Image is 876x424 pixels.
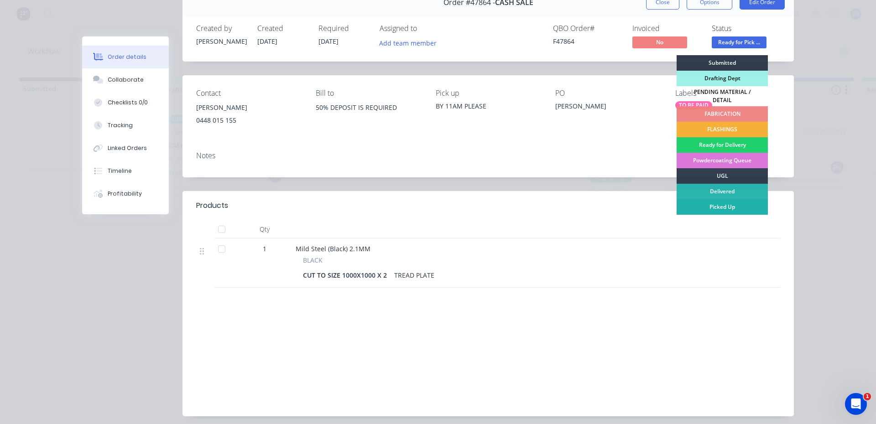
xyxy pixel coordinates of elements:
div: FABRICATION [677,106,768,122]
div: BY 11AM PLEASE [436,101,541,111]
button: Linked Orders [82,137,169,160]
div: Order details [108,53,146,61]
div: Qty [237,220,292,238]
div: Products [196,200,228,211]
div: Timeline [108,167,132,175]
div: Notes [196,151,780,160]
div: 50% DEPOSIT IS REQUIRED [316,101,421,130]
div: UGL [677,168,768,184]
div: TO BE PAID [675,101,712,109]
span: 1 [263,244,266,253]
div: [PERSON_NAME]0448 015 155 [196,101,301,130]
div: Linked Orders [108,144,147,152]
button: Timeline [82,160,169,182]
div: Delivered [677,184,768,199]
iframe: Intercom live chat [845,393,867,415]
div: QBO Order # [553,24,621,33]
div: Created by [196,24,246,33]
div: Assigned to [380,24,471,33]
div: [PERSON_NAME] [555,101,660,114]
span: Mild Steel (Black) 2.1MM [296,244,370,253]
div: CUT TO SIZE 1000X1000 X 2 [303,269,391,282]
span: [DATE] [257,37,277,46]
button: Tracking [82,114,169,137]
div: Invoiced [632,24,701,33]
div: Contact [196,89,301,98]
div: 0448 015 155 [196,114,301,127]
div: [PERSON_NAME] [196,101,301,114]
div: Profitability [108,190,142,198]
span: Ready for Pick ... [712,36,766,48]
button: Add team member [375,36,442,49]
button: Add team member [380,36,442,49]
div: F47864 [553,36,621,46]
span: BLACK [303,255,323,265]
div: Tracking [108,121,133,129]
div: Drafting Dept [677,71,768,86]
div: 50% DEPOSIT IS REQUIRED [316,101,421,114]
span: No [632,36,687,48]
div: PO [555,89,660,98]
div: Checklists 0/0 [108,98,148,107]
div: Bill to [316,89,421,98]
div: PENDING MATERIAL / DETAIL [677,86,768,106]
div: Required [318,24,369,33]
div: TREAD PLATE [391,269,438,282]
span: 1 [864,393,871,400]
div: Ready for Delivery [677,137,768,153]
div: Powdercoating Queue [677,153,768,168]
div: Labels [675,89,780,98]
div: Picked Up [677,199,768,215]
button: Ready for Pick ... [712,36,766,50]
div: Status [712,24,780,33]
div: Pick up [436,89,541,98]
div: Collaborate [108,76,144,84]
button: Checklists 0/0 [82,91,169,114]
div: Created [257,24,308,33]
button: Collaborate [82,68,169,91]
button: Profitability [82,182,169,205]
span: [DATE] [318,37,339,46]
button: Order details [82,46,169,68]
div: [PERSON_NAME] [196,36,246,46]
div: FLASHINGS [677,122,768,137]
div: Submitted [677,55,768,71]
